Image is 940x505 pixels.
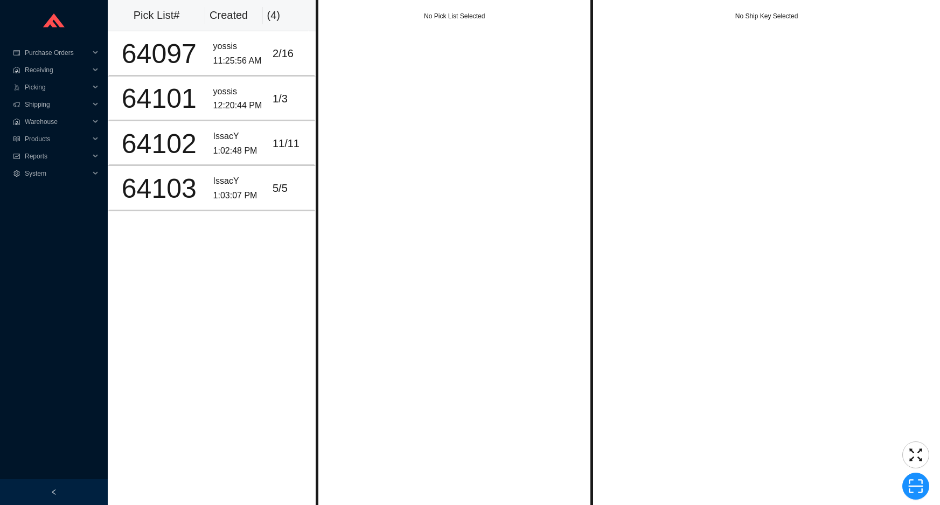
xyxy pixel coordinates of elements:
[25,61,89,79] span: Receiving
[13,50,20,56] span: credit-card
[213,99,264,113] div: 12:20:44 PM
[273,45,310,63] div: 2 / 16
[114,175,205,202] div: 64103
[114,85,205,112] div: 64101
[25,113,89,130] span: Warehouse
[213,39,264,54] div: yossis
[273,90,310,108] div: 1 / 3
[13,153,20,160] span: fund
[267,6,304,24] div: ( 4 )
[903,478,929,494] span: scan
[273,179,310,197] div: 5 / 5
[51,489,57,495] span: left
[213,129,264,144] div: IssacY
[213,144,264,158] div: 1:02:48 PM
[25,79,89,96] span: Picking
[25,148,89,165] span: Reports
[318,11,590,22] div: No Pick List Selected
[25,130,89,148] span: Products
[903,447,929,463] span: fullscreen
[25,96,89,113] span: Shipping
[593,11,940,22] div: No Ship Key Selected
[213,189,264,203] div: 1:03:07 PM
[25,165,89,182] span: System
[273,135,310,153] div: 11 / 11
[114,130,205,157] div: 64102
[213,174,264,189] div: IssacY
[213,85,264,99] div: yossis
[902,473,929,500] button: scan
[25,44,89,61] span: Purchase Orders
[13,170,20,177] span: setting
[13,136,20,142] span: read
[902,441,929,468] button: fullscreen
[213,54,264,68] div: 11:25:56 AM
[114,40,205,67] div: 64097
